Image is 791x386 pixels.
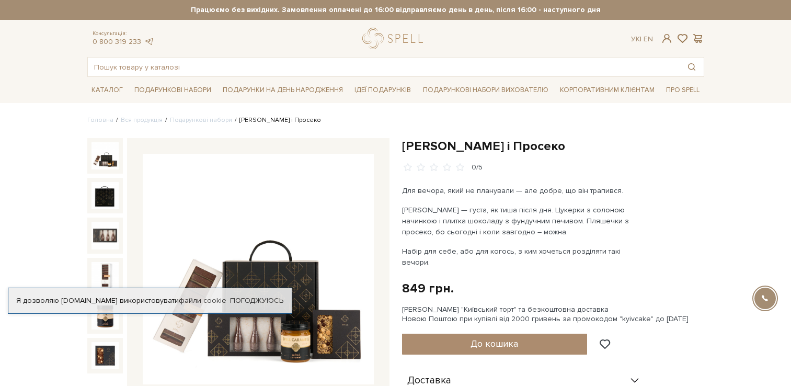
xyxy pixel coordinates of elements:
[91,222,119,249] img: Подарунок Карамель і Просеко
[232,116,321,125] li: [PERSON_NAME] і Просеко
[121,116,163,124] a: Вся продукція
[91,182,119,209] img: Подарунок Карамель і Просеко
[144,37,154,46] a: telegram
[402,246,647,268] p: Набір для себе, або для когось, з ким хочеться розділяти такі вечори.
[419,81,553,99] a: Подарункові набори вихователю
[230,296,283,305] a: Погоджуюсь
[143,154,374,385] img: Подарунок Карамель і Просеко
[91,342,119,369] img: Подарунок Карамель і Просеко
[170,116,232,124] a: Подарункові набори
[402,305,704,324] div: [PERSON_NAME] "Київський торт" та безкоштовна доставка Новою Поштою при купівлі від 2000 гривень ...
[556,81,659,99] a: Корпоративним клієнтам
[402,138,704,154] h1: [PERSON_NAME] і Просеко
[402,185,647,196] p: Для вечора, який не планували — але добре, що він трапився.
[640,35,641,43] span: |
[179,296,226,305] a: файли cookie
[91,142,119,169] img: Подарунок Карамель і Просеко
[407,376,451,385] span: Доставка
[631,35,653,44] div: Ук
[362,28,428,49] a: logo
[471,338,518,349] span: До кошика
[644,35,653,43] a: En
[402,205,647,237] p: [PERSON_NAME] — густа, як тиша після дня. Цукерки з солоною начинкою і плитка шоколаду з фундучни...
[662,82,704,98] a: Про Spell
[88,58,680,76] input: Пошук товару у каталозі
[472,163,483,173] div: 0/5
[91,262,119,289] img: Подарунок Карамель і Просеко
[402,334,588,355] button: До кошика
[93,30,154,37] span: Консультація:
[87,116,113,124] a: Головна
[87,82,127,98] a: Каталог
[402,280,454,297] div: 849 грн.
[87,5,704,15] strong: Працюємо без вихідних. Замовлення оплачені до 16:00 відправляємо день в день, після 16:00 - насту...
[350,82,415,98] a: Ідеї подарунків
[680,58,704,76] button: Пошук товару у каталозі
[93,37,141,46] a: 0 800 319 233
[8,296,292,305] div: Я дозволяю [DOMAIN_NAME] використовувати
[91,302,119,329] img: Подарунок Карамель і Просеко
[219,82,347,98] a: Подарунки на День народження
[130,82,215,98] a: Подарункові набори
